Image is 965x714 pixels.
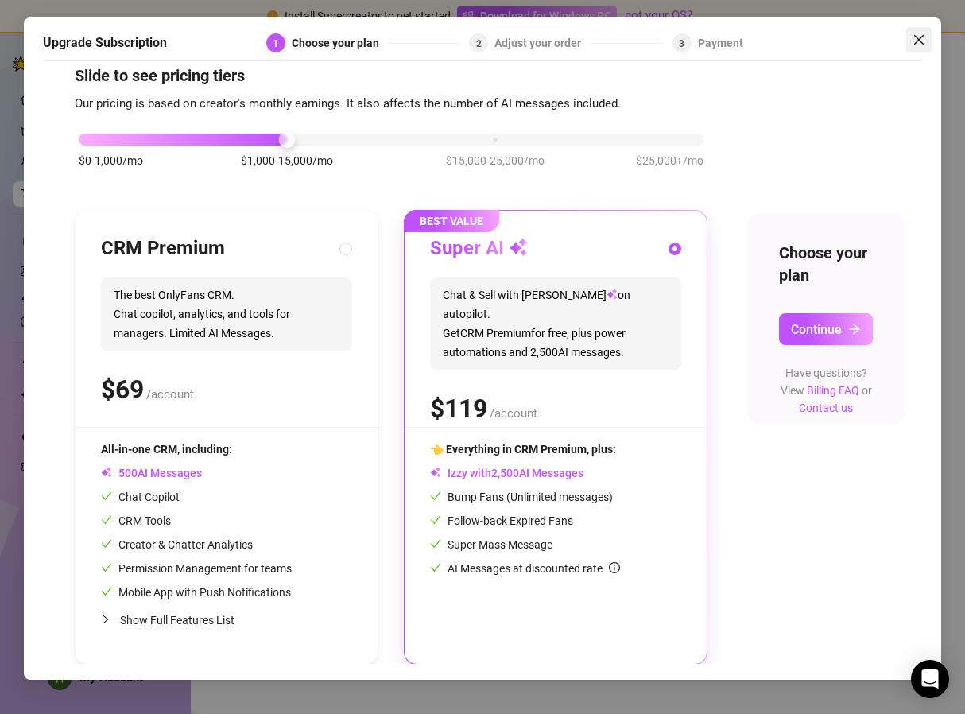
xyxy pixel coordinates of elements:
span: Close [906,33,932,46]
span: Have questions? View or [781,367,872,414]
span: Creator & Chatter Analytics [101,538,253,551]
button: Close [906,27,932,52]
div: Adjust your order [494,33,591,52]
span: close [913,33,925,46]
span: The best OnlyFans CRM. Chat copilot, analytics, and tools for managers. Limited AI Messages. [101,277,352,351]
span: 3 [679,38,684,49]
span: Our pricing is based on creator's monthly earnings. It also affects the number of AI messages inc... [75,96,621,111]
span: check [101,491,112,502]
div: Show Full Features List [101,601,352,638]
span: Continue [791,322,842,337]
span: $15,000-25,000/mo [446,152,545,169]
span: $ [101,374,144,405]
button: Continuearrow-right [779,313,873,345]
span: CRM Tools [101,514,171,527]
span: AI Messages at discounted rate [448,562,620,575]
span: 1 [273,38,278,49]
span: check [430,538,441,549]
span: /account [146,387,194,402]
span: Chat Copilot [101,491,180,503]
span: All-in-one CRM, including: [101,443,232,456]
span: Bump Fans (Unlimited messages) [430,491,613,503]
span: $ [430,394,487,424]
span: Mobile App with Push Notifications [101,586,291,599]
h3: Super AI [430,236,528,262]
span: check [101,586,112,597]
span: Izzy with AI Messages [430,467,583,479]
span: collapsed [101,615,110,624]
div: Payment [698,33,743,52]
span: check [430,562,441,573]
span: 👈 Everything in CRM Premium, plus: [430,443,616,456]
span: Follow-back Expired Fans [430,514,573,527]
span: $0-1,000/mo [79,152,143,169]
span: Show Full Features List [120,614,234,627]
span: check [430,491,441,502]
span: arrow-right [848,323,861,336]
span: BEST VALUE [404,210,499,232]
h5: Upgrade Subscription [43,33,167,52]
a: Billing FAQ [807,384,859,397]
span: Permission Management for teams [101,562,292,575]
span: /account [490,406,537,421]
span: check [430,514,441,526]
span: 2 [476,38,482,49]
div: Open Intercom Messenger [911,660,949,698]
h4: Choose your plan [779,242,873,286]
span: $25,000+/mo [636,152,703,169]
span: info-circle [609,562,620,573]
span: Chat & Sell with [PERSON_NAME] on autopilot. Get CRM Premium for free, plus power automations and... [430,277,681,370]
span: Super Mass Message [430,538,552,551]
span: $1,000-15,000/mo [241,152,333,169]
h4: Slide to see pricing tiers [75,64,889,87]
span: check [101,562,112,573]
h3: CRM Premium [101,236,225,262]
div: Choose your plan [292,33,389,52]
span: check [101,514,112,526]
span: check [101,538,112,549]
a: Contact us [799,402,853,414]
span: AI Messages [101,467,202,479]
